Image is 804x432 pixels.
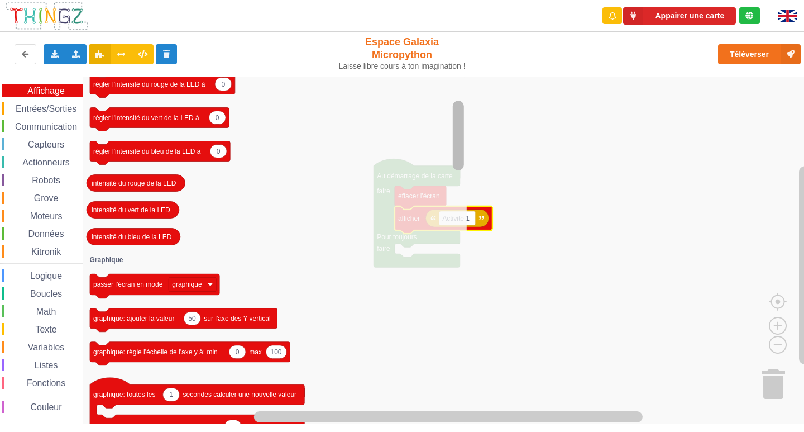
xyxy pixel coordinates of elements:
[92,206,170,214] text: intensité du vert de la LED
[30,247,63,257] span: Kitronik
[270,348,281,356] text: 100
[28,211,64,221] span: Moteurs
[14,104,78,113] span: Entrées/Sorties
[27,229,66,239] span: Données
[93,148,201,155] text: régler l'intensité du bleu de la LED à
[169,391,173,398] text: 1
[35,307,58,316] span: Math
[334,36,471,71] div: Espace Galaxia Micropython
[204,315,270,322] text: sur l'axe des Y vertical
[216,114,219,122] text: 0
[623,7,736,25] button: Appairer une carte
[21,158,71,167] span: Actionneurs
[778,10,797,22] img: gb.png
[217,148,221,155] text: 0
[30,175,62,185] span: Robots
[33,360,60,370] span: Listes
[13,122,79,131] span: Communication
[172,281,202,288] text: graphique
[334,61,471,71] div: Laisse libre cours à ton imagination !
[249,348,262,356] text: max
[90,256,123,264] text: Graphique
[26,343,66,352] span: Variables
[93,315,174,322] text: graphique: ajouter la valeur
[28,271,64,281] span: Logique
[188,315,196,322] text: 50
[26,140,66,149] span: Capteurs
[93,348,218,356] text: graphique: règle l'échelle de l'axe y à: min
[92,179,176,187] text: intensité du rouge de la LED
[25,378,67,388] span: Fonctions
[29,402,64,412] span: Couleur
[93,391,155,398] text: graphique: toutes les
[33,325,58,334] span: Texte
[183,391,296,398] text: secondes calculer une nouvelle valeur
[93,114,199,122] text: régler l'intensité du vert de la LED à
[5,1,89,31] img: thingz_logo.png
[236,348,240,356] text: 0
[28,289,64,298] span: Boucles
[93,80,205,88] text: régler l'intensité du rouge de la LED à
[92,233,172,241] text: intensité du bleu de la LED
[93,281,163,288] text: passer l'écran en mode
[718,44,801,64] button: Téléverser
[739,7,760,24] div: Tu es connecté au serveur de création de Thingz
[32,193,60,203] span: Grove
[26,86,66,96] span: Affichage
[221,80,225,88] text: 0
